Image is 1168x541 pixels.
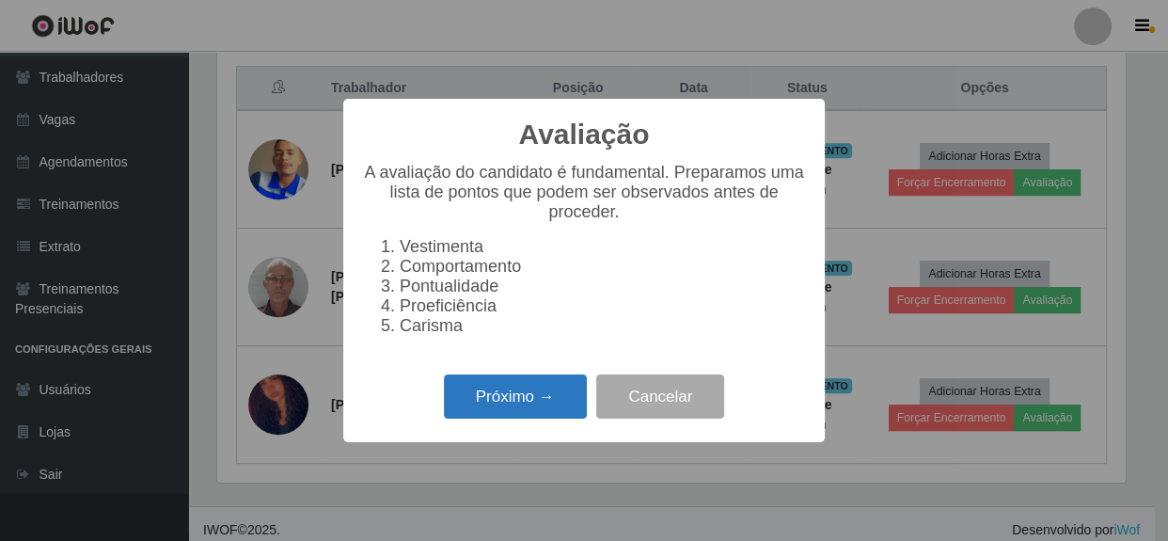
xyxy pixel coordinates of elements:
[400,237,806,257] li: Vestimenta
[596,374,724,419] button: Cancelar
[400,296,806,316] li: Proeficiência
[400,257,806,277] li: Comportamento
[519,118,650,151] h2: Avaliação
[444,374,587,419] button: Próximo →
[362,163,806,222] p: A avaliação do candidato é fundamental. Preparamos uma lista de pontos que podem ser observados a...
[400,277,806,296] li: Pontualidade
[400,316,806,336] li: Carisma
